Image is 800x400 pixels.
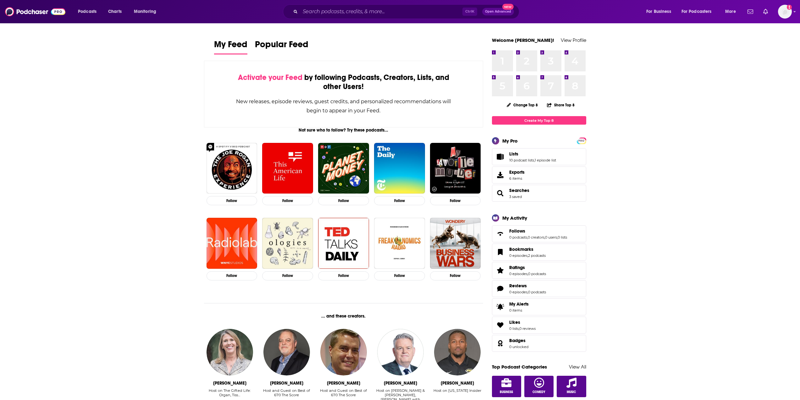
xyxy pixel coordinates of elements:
span: 6 items [509,176,525,181]
a: Welcome [PERSON_NAME]! [492,37,554,43]
a: Show notifications dropdown [745,6,756,17]
span: My Alerts [509,301,529,307]
button: Change Top 8 [503,101,542,109]
button: open menu [677,7,721,17]
img: Sam Webb [434,329,481,375]
img: The Joe Rogan Experience [207,143,257,194]
a: Music [557,376,586,397]
span: My Feed [214,39,247,54]
span: Exports [494,171,507,179]
a: Badges [494,339,507,348]
span: , [527,272,528,276]
a: Lists [494,152,507,161]
a: 0 lists [509,326,519,331]
button: Follow [318,271,369,280]
div: Host and Guest on Best of 670 The Score [317,388,369,397]
a: Follows [494,229,507,238]
img: Radiolab [207,218,257,269]
span: Badges [509,338,526,343]
button: Follow [207,196,257,205]
button: Follow [374,196,425,205]
div: Search podcasts, credits, & more... [289,4,525,19]
a: Lists [509,151,556,157]
img: This American Life [262,143,313,194]
a: 0 reviews [519,326,536,331]
span: Bookmarks [509,246,533,252]
button: Follow [430,271,481,280]
a: Follows [509,228,567,234]
button: Follow [374,271,425,280]
a: 10 podcast lists [509,158,534,162]
a: View Profile [561,37,586,43]
span: Reviews [509,283,527,289]
a: My Feed [214,39,247,54]
div: Host on [US_STATE] Insider [433,388,481,393]
span: , [544,235,545,239]
a: Business [492,376,521,397]
div: Sam Webb [441,380,474,386]
span: Exports [509,169,525,175]
a: Top Podcast Categories [492,364,547,370]
input: Search podcasts, credits, & more... [300,7,462,17]
div: David Haugh [327,380,360,386]
button: open menu [721,7,744,17]
span: Activate your Feed [238,73,302,82]
span: Likes [509,319,520,325]
a: Ratings [509,265,546,270]
span: , [527,290,528,294]
div: Jeff Blair [384,380,417,386]
span: New [502,4,514,10]
img: Planet Money [318,143,369,194]
a: Comedy [524,376,554,397]
img: Freakonomics Radio [374,218,425,269]
img: My Favorite Murder with Karen Kilgariff and Georgia Hardstark [430,143,481,194]
img: Podchaser - Follow, Share and Rate Podcasts [5,6,65,18]
span: Lists [509,151,518,157]
a: Create My Top 8 [492,116,586,125]
a: 0 unlocked [509,345,528,349]
button: Follow [262,196,313,205]
span: For Podcasters [681,7,712,16]
a: Likes [494,321,507,330]
button: open menu [74,7,105,17]
a: Lori Steele [207,329,253,375]
span: Ctrl K [462,8,477,16]
span: Open Advanced [485,10,511,13]
span: Badges [492,335,586,352]
a: 0 lists [558,235,567,239]
span: Music [567,390,576,394]
a: Bookmarks [494,248,507,256]
div: My Pro [502,138,518,144]
span: Podcasts [78,7,97,16]
span: 0 items [509,308,529,313]
a: 0 users [545,235,557,239]
a: Reviews [509,283,546,289]
a: The Daily [374,143,425,194]
a: My Alerts [492,298,586,315]
span: Logged in as gabrielle.gantz [778,5,792,19]
img: TED Talks Daily [318,218,369,269]
div: Host and Guest on Best of 670 The Score [261,388,312,397]
a: Bookmarks [509,246,546,252]
a: Searches [494,189,507,198]
div: My Activity [502,215,527,221]
a: Popular Feed [255,39,308,54]
a: PRO [578,138,585,143]
span: Lists [492,148,586,165]
span: Bookmarks [492,244,586,261]
img: User Profile [778,5,792,19]
a: Reviews [494,284,507,293]
a: Jeff Blair [377,329,424,375]
a: Charts [104,7,125,17]
button: Share Top 8 [547,99,575,111]
span: My Alerts [494,302,507,311]
img: Ologies with Alie Ward [262,218,313,269]
a: Business Wars [430,218,481,269]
